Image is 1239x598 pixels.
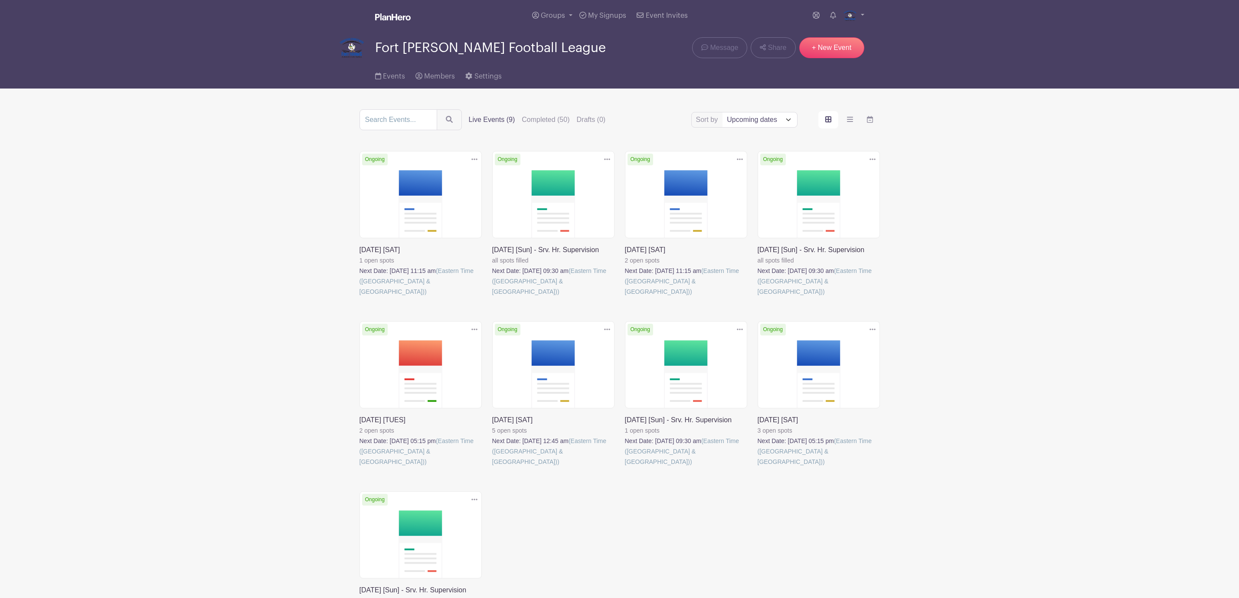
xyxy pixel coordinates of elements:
span: My Signups [588,12,626,19]
input: Search Events... [360,109,437,130]
div: order and view [818,111,880,128]
label: Live Events (9) [469,115,515,125]
img: 2.png [843,9,857,23]
span: Settings [474,73,502,80]
span: Message [710,43,738,53]
img: 2.png [339,35,365,61]
span: Event Invites [646,12,688,19]
span: Share [768,43,787,53]
span: Events [383,73,405,80]
span: Groups [541,12,565,19]
div: filters [469,115,613,125]
a: Share [751,37,795,58]
span: Members [424,73,455,80]
a: Events [375,61,405,89]
img: logo_white-6c42ec7e38ccf1d336a20a19083b03d10ae64f83f12c07503d8b9e83406b4c7d.svg [375,13,411,20]
label: Completed (50) [522,115,569,125]
label: Drafts (0) [577,115,606,125]
a: Settings [465,61,501,89]
span: Fort [PERSON_NAME] Football League [375,41,606,55]
a: + New Event [799,37,864,58]
label: Sort by [696,115,721,125]
a: Members [415,61,455,89]
a: Message [692,37,747,58]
